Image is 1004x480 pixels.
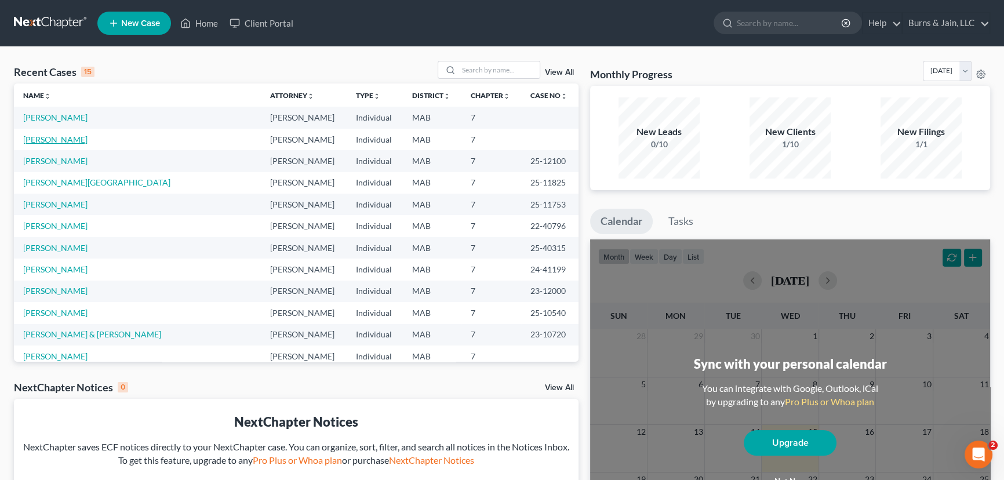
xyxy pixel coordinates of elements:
a: Typeunfold_more [356,91,380,100]
td: MAB [403,107,461,128]
td: Individual [347,107,403,128]
td: MAB [403,324,461,346]
a: [PERSON_NAME] [23,134,88,144]
td: 25-11753 [521,194,579,215]
a: [PERSON_NAME] [23,351,88,361]
div: Sync with your personal calendar [694,355,887,373]
td: Individual [347,324,403,346]
i: unfold_more [503,93,510,100]
td: Individual [347,281,403,302]
a: Case Nounfold_more [530,91,568,100]
td: [PERSON_NAME] [261,259,347,280]
a: [PERSON_NAME] [23,308,88,318]
td: [PERSON_NAME] [261,107,347,128]
td: Individual [347,129,403,150]
td: Individual [347,259,403,280]
a: [PERSON_NAME][GEOGRAPHIC_DATA] [23,177,170,187]
a: [PERSON_NAME] [23,156,88,166]
td: 7 [461,259,521,280]
td: [PERSON_NAME] [261,281,347,302]
td: MAB [403,302,461,323]
td: 7 [461,215,521,237]
td: 22-40796 [521,215,579,237]
td: Individual [347,215,403,237]
td: [PERSON_NAME] [261,324,347,346]
div: NextChapter Notices [23,413,569,431]
td: [PERSON_NAME] [261,129,347,150]
td: [PERSON_NAME] [261,237,347,259]
td: MAB [403,215,461,237]
div: New Leads [619,125,700,139]
td: Individual [347,194,403,215]
td: 24-41199 [521,259,579,280]
a: NextChapter Notices [389,454,474,466]
a: Attorneyunfold_more [270,91,314,100]
td: MAB [403,237,461,259]
div: 1/10 [750,139,831,150]
a: Help [863,13,901,34]
td: MAB [403,194,461,215]
div: NextChapter saves ECF notices directly to your NextChapter case. You can organize, sort, filter, ... [23,441,569,467]
iframe: Intercom live chat [965,441,992,468]
td: 7 [461,237,521,259]
td: [PERSON_NAME] [261,302,347,323]
td: Individual [347,150,403,172]
a: Pro Plus or Whoa plan [253,454,342,466]
a: Client Portal [224,13,299,34]
td: [PERSON_NAME] [261,346,347,367]
td: 7 [461,150,521,172]
input: Search by name... [459,61,540,78]
input: Search by name... [737,12,843,34]
td: Individual [347,172,403,194]
td: 7 [461,129,521,150]
div: 0 [118,382,128,392]
td: 7 [461,281,521,302]
a: Calendar [590,209,653,234]
td: 25-10540 [521,302,579,323]
td: 25-12100 [521,150,579,172]
td: 7 [461,302,521,323]
td: 23-10720 [521,324,579,346]
td: 7 [461,172,521,194]
a: [PERSON_NAME] [23,264,88,274]
td: 7 [461,346,521,367]
td: 7 [461,324,521,346]
a: View All [545,384,574,392]
a: Home [174,13,224,34]
td: [PERSON_NAME] [261,194,347,215]
span: New Case [121,19,160,28]
td: 25-11825 [521,172,579,194]
td: MAB [403,172,461,194]
a: [PERSON_NAME] [23,243,88,253]
i: unfold_more [443,93,450,100]
td: [PERSON_NAME] [261,215,347,237]
i: unfold_more [307,93,314,100]
a: Pro Plus or Whoa plan [785,396,874,407]
a: [PERSON_NAME] [23,112,88,122]
td: 7 [461,194,521,215]
td: 7 [461,107,521,128]
td: [PERSON_NAME] [261,150,347,172]
span: 2 [988,441,998,450]
h3: Monthly Progress [590,67,672,81]
div: You can integrate with Google, Outlook, iCal by upgrading to any [697,382,883,409]
a: [PERSON_NAME] [23,221,88,231]
i: unfold_more [44,93,51,100]
a: Districtunfold_more [412,91,450,100]
div: New Clients [750,125,831,139]
td: [PERSON_NAME] [261,172,347,194]
a: Nameunfold_more [23,91,51,100]
td: MAB [403,150,461,172]
td: Individual [347,237,403,259]
div: 1/1 [881,139,962,150]
td: MAB [403,281,461,302]
a: Tasks [658,209,704,234]
td: Individual [347,302,403,323]
i: unfold_more [373,93,380,100]
div: 0/10 [619,139,700,150]
div: Recent Cases [14,65,94,79]
div: NextChapter Notices [14,380,128,394]
i: unfold_more [561,93,568,100]
a: [PERSON_NAME] [23,286,88,296]
td: MAB [403,129,461,150]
